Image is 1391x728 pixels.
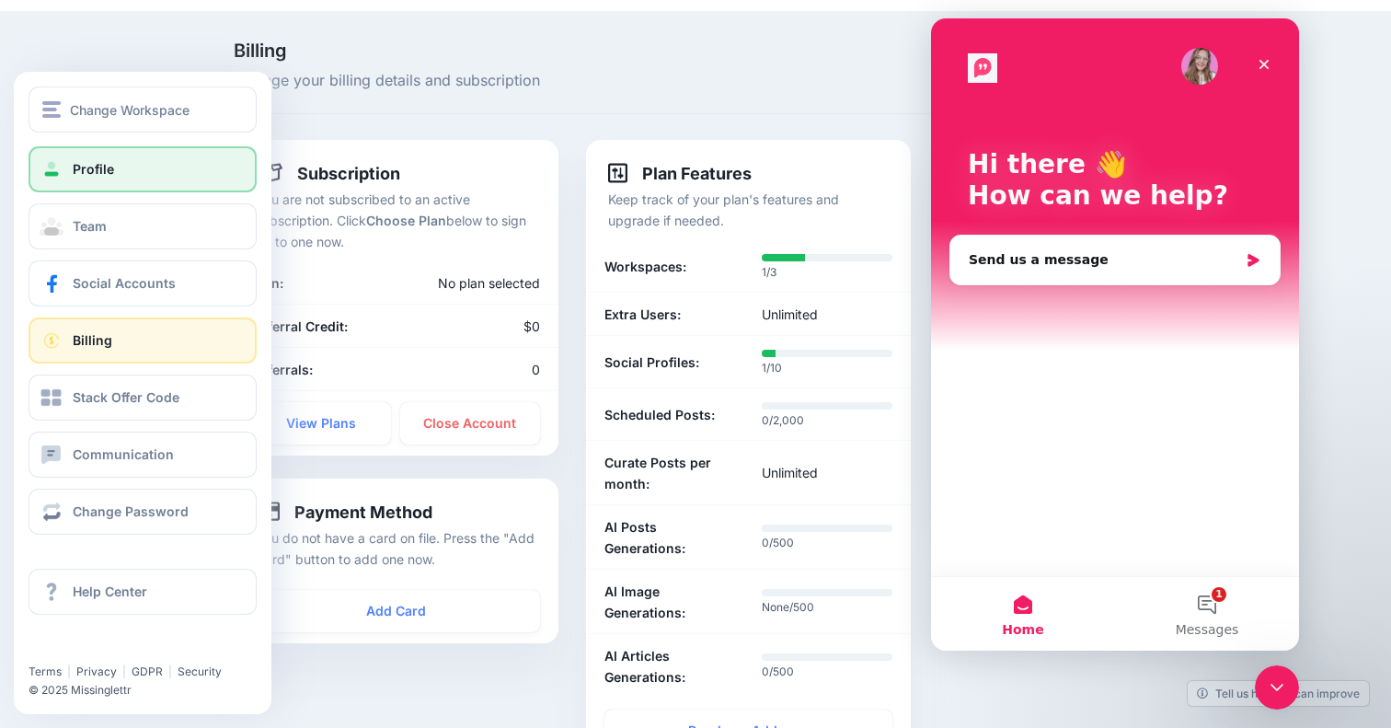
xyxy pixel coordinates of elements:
[256,162,401,184] h4: Subscription
[252,318,348,334] b: Referral Credit:
[762,411,892,430] p: 0/2,000
[29,260,257,306] a: Social Accounts
[42,101,61,118] img: menu.png
[122,664,126,678] span: |
[252,402,392,445] a: View Plans
[252,362,313,377] b: Referrals:
[76,664,117,678] a: Privacy
[762,534,892,552] p: 0/500
[532,362,540,377] span: 0
[604,352,699,373] b: Social Profiles:
[73,332,112,348] span: Billing
[762,359,892,377] p: 1/10
[256,501,433,523] h4: Payment Method
[29,569,257,615] a: Help Center
[73,161,114,177] span: Profile
[234,41,912,60] span: Billing
[604,516,735,559] b: AI Posts Generations:
[29,375,257,421] a: Stack Offer Code
[604,304,681,325] b: Extra Users:
[931,18,1299,651] iframe: Intercom live chat
[366,213,446,228] b: Choose Plan
[608,162,752,184] h4: Plan Features
[604,645,735,688] b: AI Articles Generations:
[168,664,172,678] span: |
[29,146,257,192] a: Profile
[748,304,906,325] div: Unlimited
[29,432,257,478] a: Communication
[604,581,735,623] b: AI Image Generations:
[29,664,62,678] a: Terms
[178,664,222,678] a: Security
[29,681,270,699] li: © 2025 Missinglettr
[73,275,176,291] span: Social Accounts
[748,452,906,494] div: Unlimited
[608,189,889,231] p: Keep track of your plan's features and upgrade if needed.
[29,318,257,364] a: Billing
[256,527,536,570] p: You do not have a card on file. Press the "Add Card" button to add one now.
[73,446,174,462] span: Communication
[70,99,190,121] span: Change Workspace
[132,664,163,678] a: GDPR
[604,404,715,425] b: Scheduled Posts:
[604,256,686,277] b: Workspaces:
[29,87,257,133] button: Change Workspace
[29,489,257,535] a: Change Password
[252,590,540,632] a: Add Card
[762,598,892,617] p: None/500
[29,638,171,656] iframe: Twitter Follow Button
[234,69,912,93] span: Manage your billing details and subscription
[762,263,892,282] p: 1/3
[67,664,71,678] span: |
[29,203,257,249] a: Team
[1255,665,1299,710] iframe: Intercom live chat
[73,218,107,234] span: Team
[256,189,536,252] p: You are not subscribed to an active subscription. Click below to sign up to one now.
[400,402,540,445] a: Close Account
[396,316,554,337] div: $0
[73,584,147,599] span: Help Center
[343,272,554,294] div: No plan selected
[604,452,735,494] b: Curate Posts per month:
[1188,681,1369,706] a: Tell us how we can improve
[73,503,189,519] span: Change Password
[762,663,892,681] p: 0/500
[73,389,179,405] span: Stack Offer Code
